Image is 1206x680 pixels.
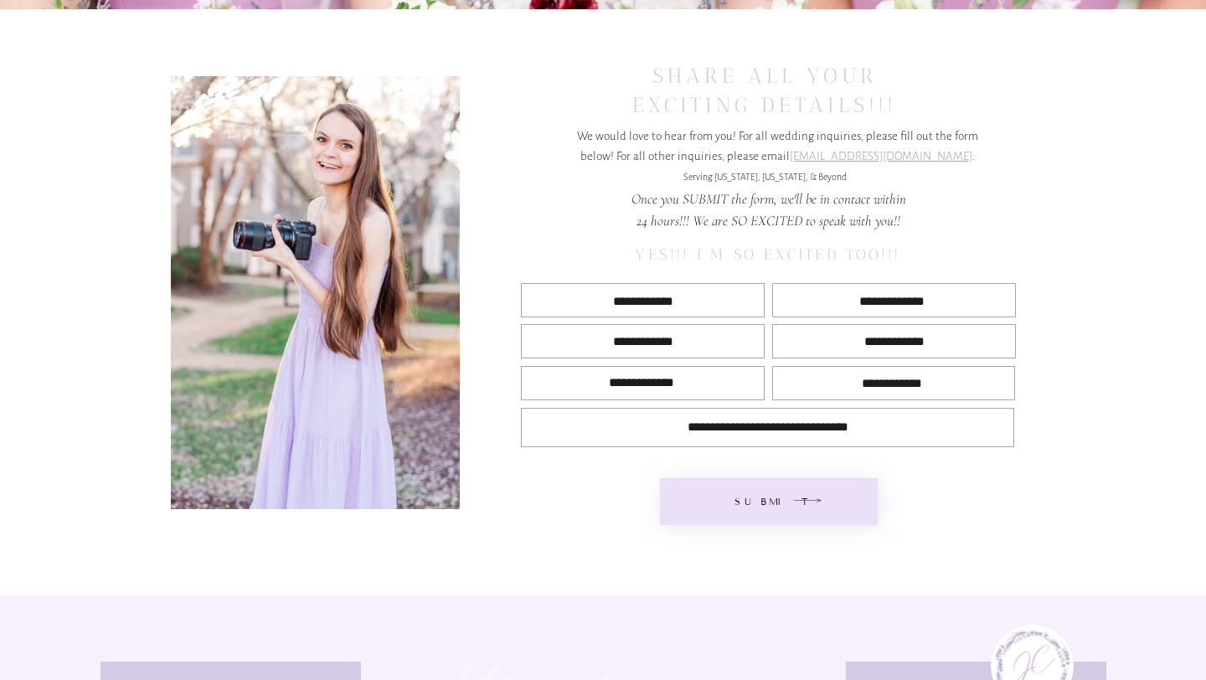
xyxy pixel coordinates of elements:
[631,188,906,225] p: Once you SUBMIT the form, we'll be in contact within 24 hours!!! We are SO EXCITED to speak with ...
[606,245,930,265] h2: Yes!!! I'm so excited too!!!
[790,150,972,162] a: [EMAIL_ADDRESS][DOMAIN_NAME]
[734,495,778,507] a: submit
[648,169,881,184] p: Serving [US_STATE], [US_STATE], & Beyond
[603,61,926,121] h2: share all your exciting details!!!
[561,126,994,212] p: We would love to hear from you! For all wedding inquiries, please fill out the form below! For al...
